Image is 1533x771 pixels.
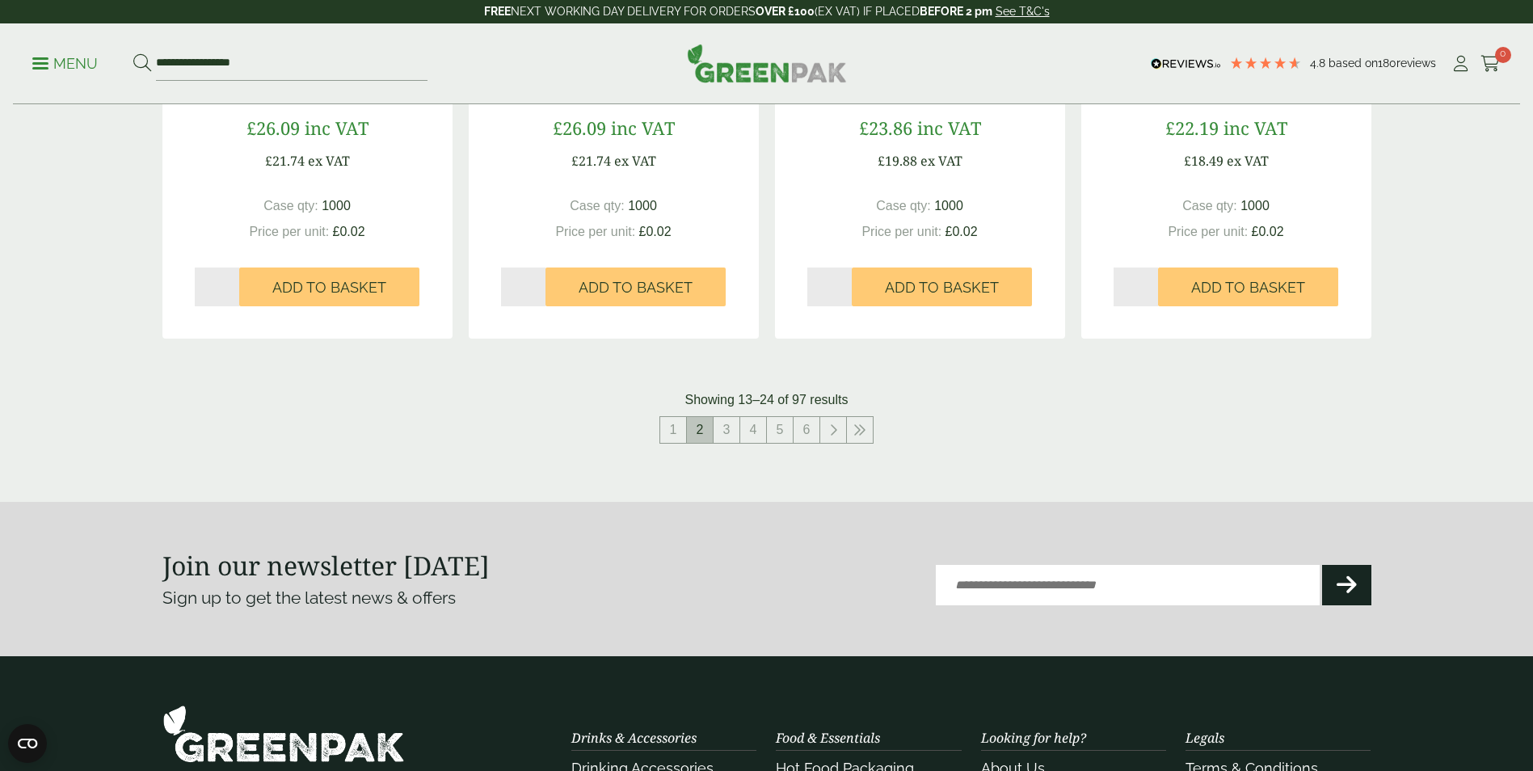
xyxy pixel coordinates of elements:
a: Menu [32,54,98,70]
span: Add to Basket [272,279,386,297]
strong: FREE [484,5,511,18]
span: Case qty: [570,199,625,213]
span: Case qty: [263,199,318,213]
span: £0.02 [333,225,365,238]
a: 5 [767,417,793,443]
span: £18.49 [1184,152,1223,170]
img: GreenPak Supplies [162,705,405,764]
strong: BEFORE 2 pm [920,5,992,18]
span: £0.02 [1252,225,1284,238]
button: Open CMP widget [8,724,47,763]
i: Cart [1480,56,1501,72]
i: My Account [1451,56,1471,72]
button: Add to Basket [852,268,1032,306]
span: £22.19 [1165,116,1219,140]
span: reviews [1396,57,1436,70]
span: Add to Basket [885,279,999,297]
span: Based on [1329,57,1378,70]
p: Menu [32,54,98,74]
span: £0.02 [945,225,978,238]
span: 1000 [322,199,351,213]
span: Add to Basket [1191,279,1305,297]
span: Price per unit: [1168,225,1248,238]
span: inc VAT [917,116,981,140]
span: 1000 [934,199,963,213]
span: Case qty: [1182,199,1237,213]
span: £0.02 [639,225,672,238]
span: 2 [687,417,713,443]
button: Add to Basket [239,268,419,306]
a: 4 [740,417,766,443]
span: 4.8 [1310,57,1329,70]
a: 1 [660,417,686,443]
button: Add to Basket [545,268,726,306]
span: inc VAT [305,116,369,140]
span: £19.88 [878,152,917,170]
span: inc VAT [1223,116,1287,140]
span: £26.09 [246,116,300,140]
span: £26.09 [553,116,606,140]
span: 1000 [1240,199,1270,213]
span: 0 [1495,47,1511,63]
span: 180 [1378,57,1396,70]
span: £23.86 [859,116,912,140]
span: ex VAT [920,152,962,170]
strong: Join our newsletter [DATE] [162,548,490,583]
span: Price per unit: [249,225,329,238]
a: 0 [1480,52,1501,76]
a: 3 [714,417,739,443]
p: Showing 13–24 of 97 results [685,390,849,410]
img: REVIEWS.io [1151,58,1221,70]
a: See T&C's [996,5,1050,18]
a: 6 [794,417,819,443]
span: inc VAT [611,116,675,140]
span: ex VAT [614,152,656,170]
span: £21.74 [265,152,305,170]
span: ex VAT [308,152,350,170]
span: Price per unit: [861,225,941,238]
img: GreenPak Supplies [687,44,847,82]
p: Sign up to get the latest news & offers [162,585,706,611]
span: Price per unit: [555,225,635,238]
div: 4.78 Stars [1229,56,1302,70]
span: 1000 [628,199,657,213]
span: £21.74 [571,152,611,170]
span: Add to Basket [579,279,693,297]
button: Add to Basket [1158,268,1338,306]
span: Case qty: [876,199,931,213]
strong: OVER £100 [756,5,815,18]
span: ex VAT [1227,152,1269,170]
